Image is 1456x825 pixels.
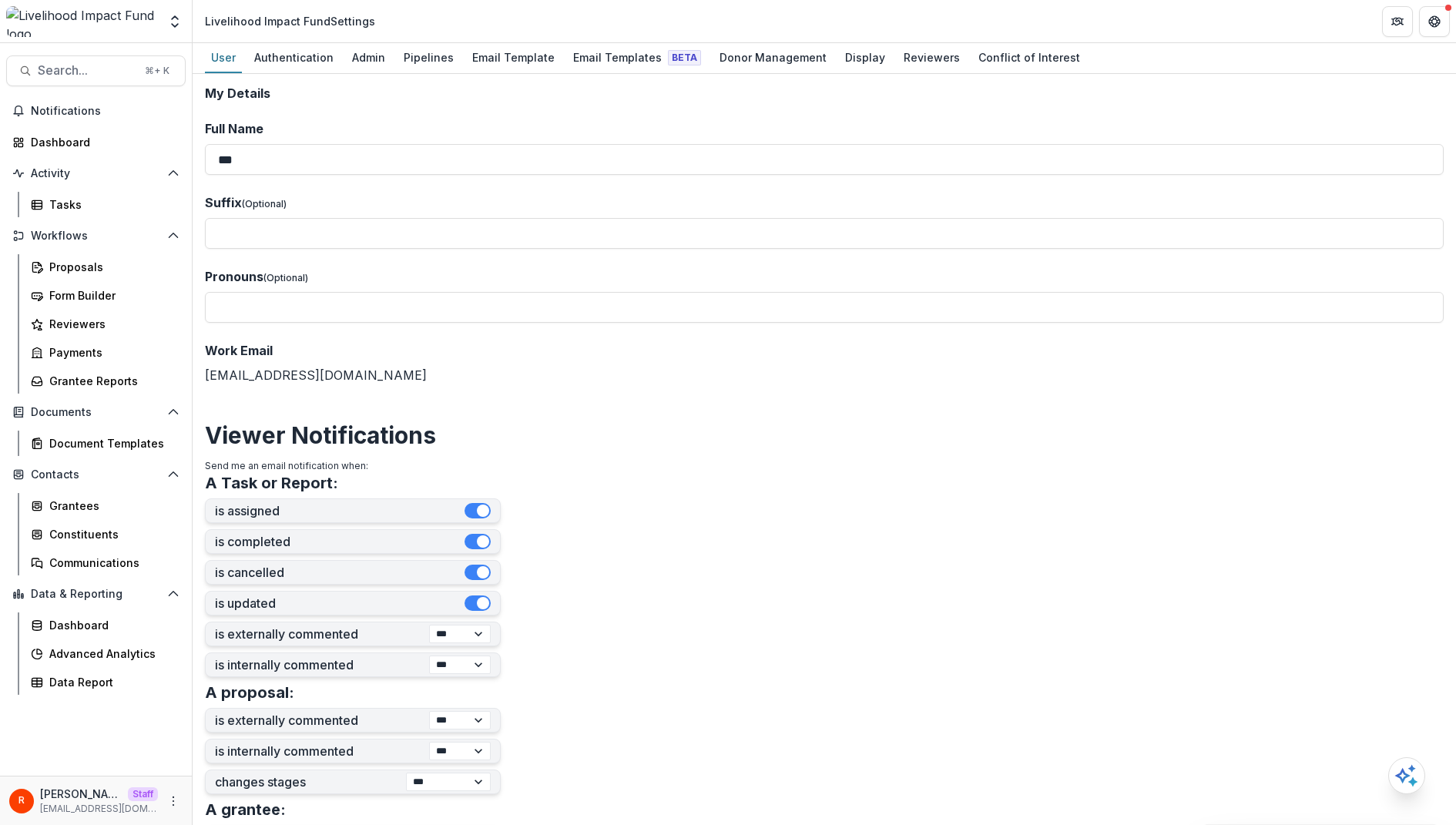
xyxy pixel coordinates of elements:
div: Grantee Reports [49,373,173,389]
div: Dashboard [31,134,173,150]
span: (Optional) [242,198,287,210]
button: Get Help [1419,6,1450,37]
div: Communications [49,555,173,571]
label: is assigned [215,504,465,518]
div: [EMAIL_ADDRESS][DOMAIN_NAME] [205,341,1444,384]
nav: breadcrumb [199,10,381,32]
span: Full Name [205,121,263,136]
div: Donor Management [713,46,833,69]
button: Partners [1382,6,1413,37]
span: Send me an email notification when: [205,460,368,471]
span: Work Email [205,343,273,358]
a: Constituents [25,521,186,547]
div: Advanced Analytics [49,646,173,662]
span: Contacts [31,468,161,481]
a: Display [839,43,891,73]
a: Proposals [25,254,186,280]
div: Livelihood Impact Fund Settings [205,13,375,29]
span: Data & Reporting [31,588,161,601]
a: Reviewers [897,43,966,73]
div: Admin [346,46,391,69]
a: Email Template [466,43,561,73]
div: Reviewers [897,46,966,69]
button: More [164,792,183,810]
div: Raj [18,796,25,806]
label: changes stages [215,775,406,790]
a: Advanced Analytics [25,641,186,666]
a: Donor Management [713,43,833,73]
a: Pipelines [398,43,460,73]
a: Authentication [248,43,340,73]
span: Activity [31,167,161,180]
h3: A proposal: [205,683,294,702]
h2: My Details [205,86,1444,101]
button: Open Workflows [6,223,186,248]
button: Open Documents [6,400,186,424]
div: Conflict of Interest [972,46,1086,69]
span: Workflows [31,230,161,243]
span: Documents [31,406,161,419]
button: Notifications [6,99,186,123]
div: Dashboard [49,617,173,633]
a: Reviewers [25,311,186,337]
div: Tasks [49,196,173,213]
div: Display [839,46,891,69]
button: Open AI Assistant [1388,757,1425,794]
span: Suffix [205,195,242,210]
a: User [205,43,242,73]
label: is externally commented [215,713,429,728]
label: is internally commented [215,658,429,672]
div: Constituents [49,526,173,542]
div: Reviewers [49,316,173,332]
a: Admin [346,43,391,73]
div: Grantees [49,498,173,514]
a: Tasks [25,192,186,217]
label: is completed [215,535,465,549]
p: [EMAIL_ADDRESS][DOMAIN_NAME] [40,802,158,816]
label: is internally commented [215,744,429,759]
img: Livelihood Impact Fund logo [6,6,158,37]
span: (Optional) [263,272,308,283]
h2: Viewer Notifications [205,421,1444,449]
button: Open Data & Reporting [6,582,186,606]
h3: A grantee: [205,800,286,819]
label: is cancelled [215,565,465,580]
p: Staff [128,787,158,801]
div: Form Builder [49,287,173,304]
div: Proposals [49,259,173,275]
span: Pronouns [205,269,263,284]
div: Pipelines [398,46,460,69]
span: Beta [668,50,701,65]
button: Search... [6,55,186,86]
button: Open Contacts [6,462,186,487]
h3: A Task or Report: [205,474,338,492]
a: Document Templates [25,431,186,456]
p: [PERSON_NAME] [40,786,122,802]
div: ⌘ + K [142,62,173,79]
label: is updated [215,596,465,611]
div: Document Templates [49,435,173,451]
a: Grantees [25,493,186,518]
span: Notifications [31,105,179,118]
a: Payments [25,340,186,365]
a: Email Templates Beta [567,43,707,73]
div: Payments [49,344,173,361]
div: User [205,46,242,69]
div: Email Templates [567,46,707,69]
a: Dashboard [25,612,186,638]
a: Grantee Reports [25,368,186,394]
label: is externally commented [215,627,429,642]
span: Search... [38,63,136,78]
button: Open Activity [6,161,186,186]
button: Open entity switcher [164,6,186,37]
div: Email Template [466,46,561,69]
a: Conflict of Interest [972,43,1086,73]
div: Authentication [248,46,340,69]
a: Data Report [25,669,186,695]
div: Data Report [49,674,173,690]
a: Communications [25,550,186,575]
a: Form Builder [25,283,186,308]
a: Dashboard [6,129,186,155]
